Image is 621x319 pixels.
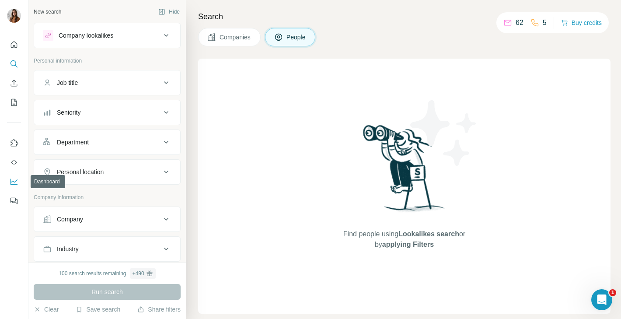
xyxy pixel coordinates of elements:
[516,18,523,28] p: 62
[7,9,21,23] img: Avatar
[7,193,21,209] button: Feedback
[34,102,180,123] button: Seniority
[59,31,113,40] div: Company lookalikes
[152,5,186,18] button: Hide
[7,56,21,72] button: Search
[7,95,21,110] button: My lists
[7,154,21,170] button: Use Surfe API
[609,289,616,296] span: 1
[34,209,180,230] button: Company
[591,289,612,310] iframe: Intercom live chat
[34,8,61,16] div: New search
[57,108,80,117] div: Seniority
[57,168,104,176] div: Personal location
[57,78,78,87] div: Job title
[133,270,144,277] div: + 490
[59,268,155,279] div: 100 search results remaining
[382,241,434,248] span: applying Filters
[57,215,83,224] div: Company
[34,238,180,259] button: Industry
[34,132,180,153] button: Department
[334,229,474,250] span: Find people using or by
[34,72,180,93] button: Job title
[34,305,59,314] button: Clear
[359,123,450,220] img: Surfe Illustration - Woman searching with binoculars
[198,11,611,23] h4: Search
[561,17,602,29] button: Buy credits
[398,230,459,238] span: Lookalikes search
[34,161,180,182] button: Personal location
[286,33,307,42] span: People
[34,25,180,46] button: Company lookalikes
[7,135,21,151] button: Use Surfe on LinkedIn
[405,94,483,172] img: Surfe Illustration - Stars
[57,245,79,253] div: Industry
[7,37,21,53] button: Quick start
[220,33,251,42] span: Companies
[57,138,89,147] div: Department
[76,305,120,314] button: Save search
[543,18,547,28] p: 5
[137,305,181,314] button: Share filters
[34,193,181,201] p: Company information
[34,57,181,65] p: Personal information
[7,75,21,91] button: Enrich CSV
[7,174,21,189] button: Dashboard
